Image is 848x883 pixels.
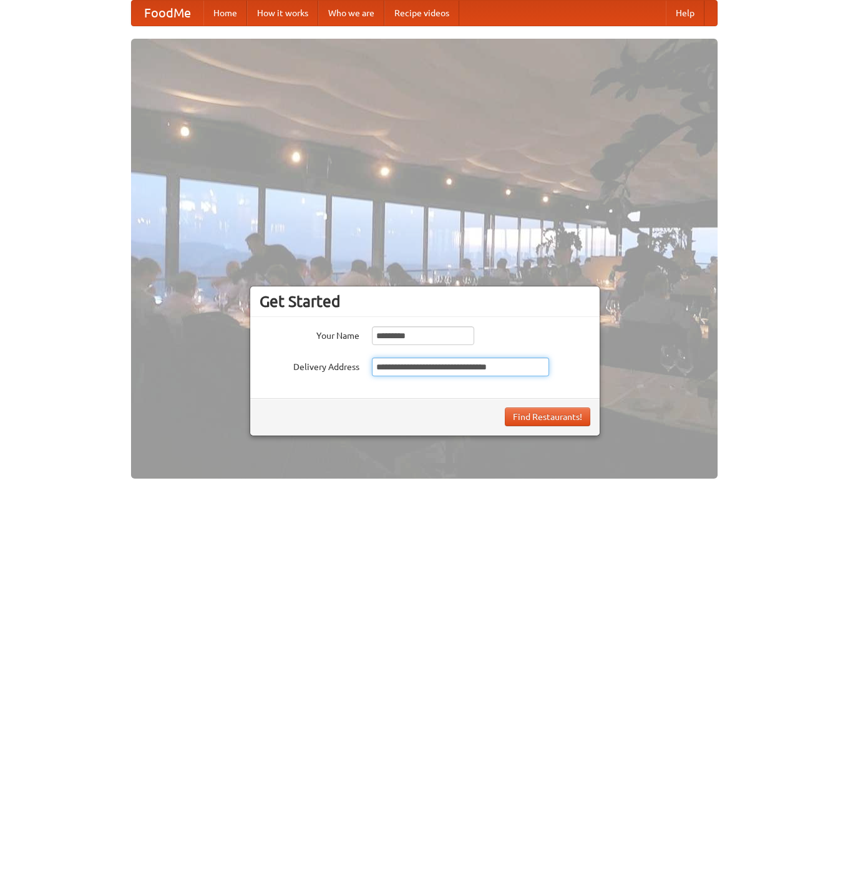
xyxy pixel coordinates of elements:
label: Your Name [260,326,359,342]
h3: Get Started [260,292,590,311]
button: Find Restaurants! [505,407,590,426]
a: Who we are [318,1,384,26]
a: Home [203,1,247,26]
a: FoodMe [132,1,203,26]
a: Recipe videos [384,1,459,26]
a: How it works [247,1,318,26]
label: Delivery Address [260,358,359,373]
a: Help [666,1,704,26]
